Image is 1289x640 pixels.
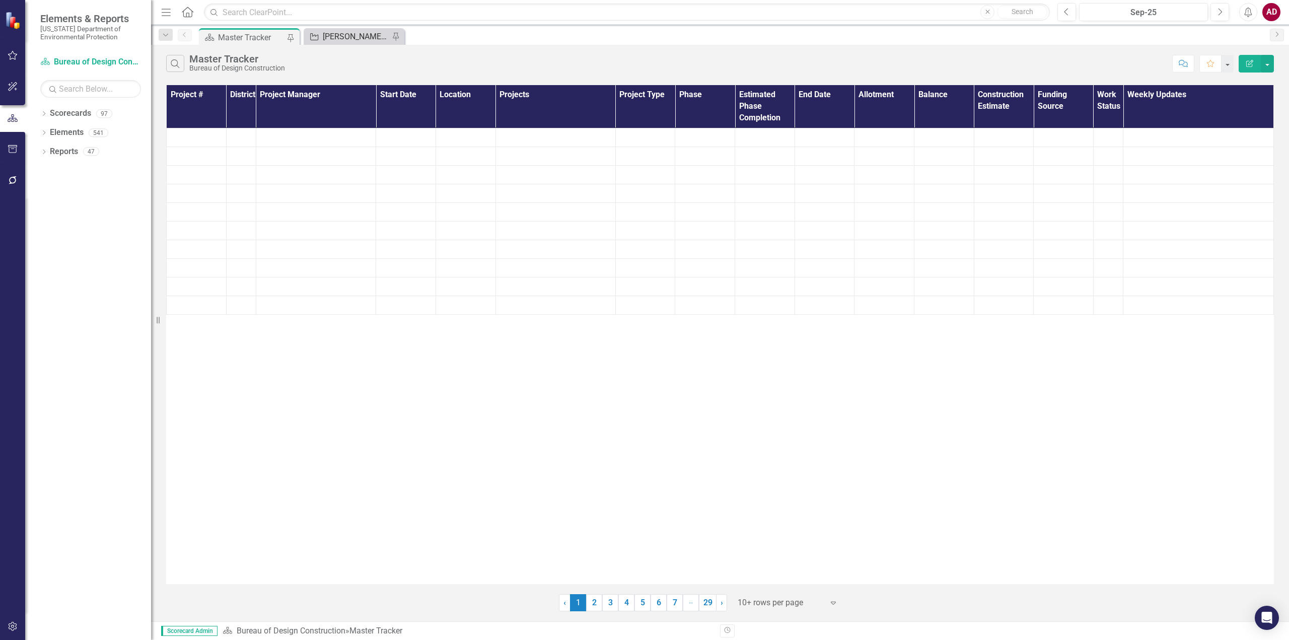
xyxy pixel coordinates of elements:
a: 5 [634,594,651,611]
div: Sep-25 [1083,7,1204,19]
a: Scorecards [50,108,91,119]
div: Bureau of Design Construction [189,64,285,72]
a: 2 [586,594,602,611]
div: Master Tracker [218,31,284,44]
div: 97 [96,109,112,118]
div: 541 [89,128,108,137]
input: Search Below... [40,80,141,98]
button: Search [997,5,1047,19]
small: [US_STATE] Department of Environmental Protection [40,25,141,41]
a: Elements [50,127,84,138]
span: Scorecard Admin [161,626,218,636]
div: Master Tracker [189,53,285,64]
img: ClearPoint Strategy [5,12,23,29]
button: AD [1262,3,1280,21]
div: » [223,625,712,637]
div: Master Tracker [349,626,402,635]
button: Sep-25 [1079,3,1208,21]
a: 29 [699,594,717,611]
a: 3 [602,594,618,611]
div: 47 [83,148,99,156]
div: [PERSON_NAME]'s Tracker [323,30,389,43]
span: Elements & Reports [40,13,141,25]
span: › [721,598,723,607]
a: Bureau of Design Construction [237,626,345,635]
a: Reports [50,146,78,158]
a: [PERSON_NAME]'s Tracker [306,30,389,43]
span: 1 [570,594,586,611]
a: 7 [667,594,683,611]
span: ‹ [563,598,566,607]
input: Search ClearPoint... [204,4,1050,21]
a: Bureau of Design Construction [40,56,141,68]
a: 6 [651,594,667,611]
div: Open Intercom Messenger [1255,606,1279,630]
a: 4 [618,594,634,611]
span: Search [1012,8,1033,16]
